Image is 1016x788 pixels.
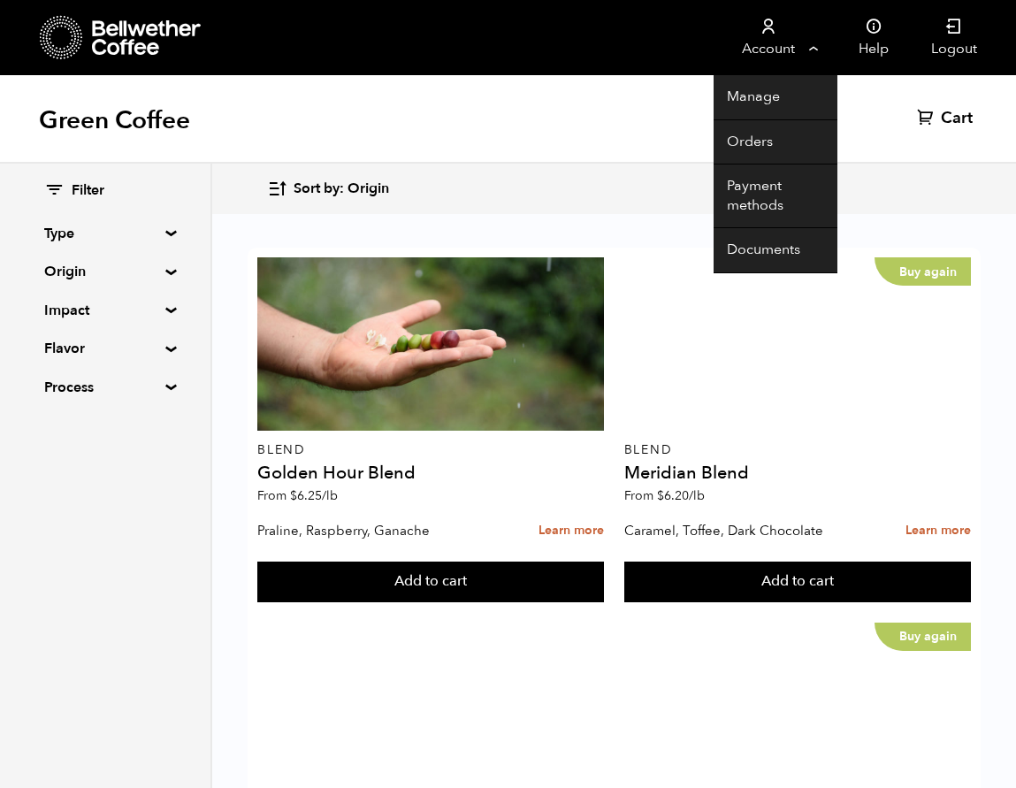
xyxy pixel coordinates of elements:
[941,108,973,129] span: Cart
[257,487,338,504] span: From
[257,562,604,602] button: Add to cart
[267,168,389,210] button: Sort by: Origin
[44,377,166,398] summary: Process
[322,487,338,504] span: /lb
[290,487,297,504] span: $
[657,487,664,504] span: $
[294,180,389,199] span: Sort by: Origin
[539,512,604,550] a: Learn more
[44,338,166,359] summary: Flavor
[714,75,837,120] a: Manage
[290,487,338,504] bdi: 6.25
[624,444,971,456] p: Blend
[39,104,190,136] h1: Green Coffee
[624,562,971,602] button: Add to cart
[875,257,971,286] p: Buy again
[714,120,837,165] a: Orders
[72,181,104,201] span: Filter
[257,517,465,544] p: Praline, Raspberry, Ganache
[875,623,971,651] p: Buy again
[905,512,971,550] a: Learn more
[624,517,832,544] p: Caramel, Toffee, Dark Chocolate
[689,487,705,504] span: /lb
[624,257,971,431] a: Buy again
[714,228,837,273] a: Documents
[714,164,837,228] a: Payment methods
[44,300,166,321] summary: Impact
[917,108,977,129] a: Cart
[257,464,604,482] h4: Golden Hour Blend
[44,223,166,244] summary: Type
[257,444,604,456] p: Blend
[657,487,705,504] bdi: 6.20
[624,487,705,504] span: From
[624,464,971,482] h4: Meridian Blend
[44,261,166,282] summary: Origin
